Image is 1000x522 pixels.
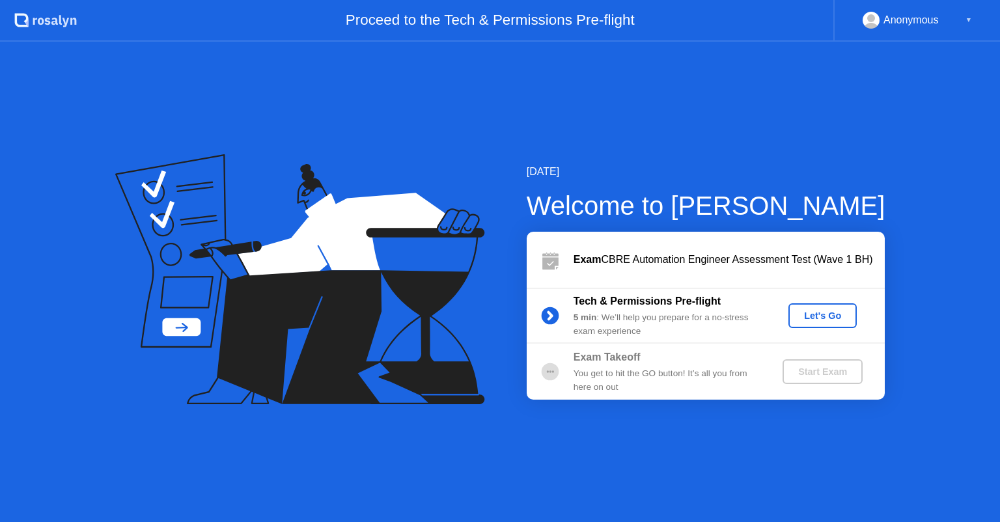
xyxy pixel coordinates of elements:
div: ▼ [965,12,972,29]
b: Exam Takeoff [574,351,641,363]
b: Exam [574,254,602,265]
button: Let's Go [788,303,857,328]
button: Start Exam [783,359,863,384]
div: [DATE] [527,164,885,180]
div: Start Exam [788,366,857,377]
div: : We’ll help you prepare for a no-stress exam experience [574,311,761,338]
div: Anonymous [883,12,939,29]
div: You get to hit the GO button! It’s all you from here on out [574,367,761,394]
b: Tech & Permissions Pre-flight [574,295,721,307]
div: CBRE Automation Engineer Assessment Test (Wave 1 BH) [574,252,885,268]
div: Welcome to [PERSON_NAME] [527,186,885,225]
b: 5 min [574,312,597,322]
div: Let's Go [794,310,852,321]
